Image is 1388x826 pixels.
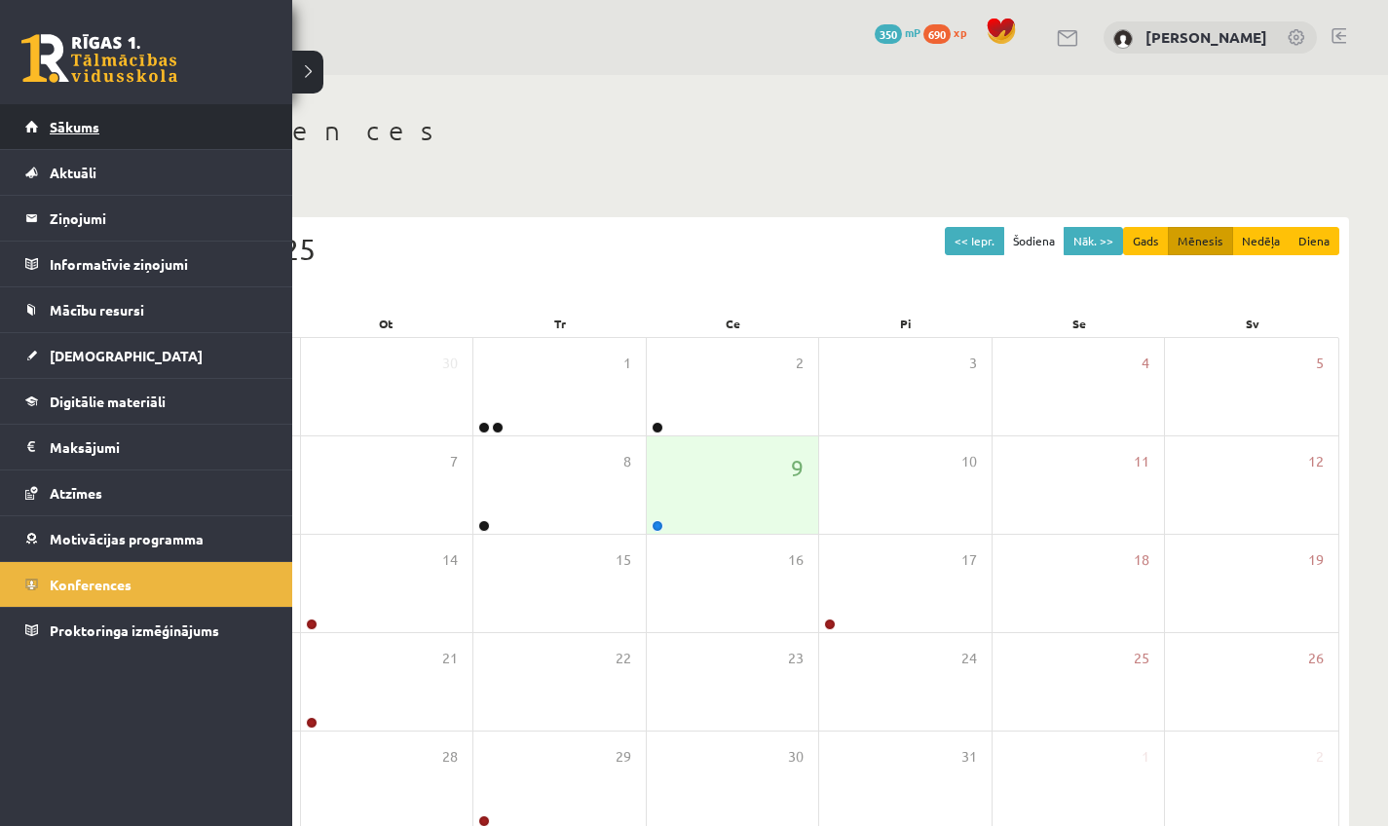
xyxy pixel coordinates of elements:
h1: Konferences [117,114,1349,147]
a: 690 xp [923,24,976,40]
span: 8 [623,451,631,472]
a: Ziņojumi [25,196,268,241]
span: Proktoringa izmēģinājums [50,621,219,639]
a: Informatīvie ziņojumi [25,242,268,286]
div: Oktobris 2025 [127,227,1339,271]
span: 22 [616,648,631,669]
span: 23 [788,648,804,669]
span: Digitālie materiāli [50,393,166,410]
div: Tr [473,310,647,337]
a: [PERSON_NAME] [1145,27,1267,47]
span: 18 [1134,549,1149,571]
span: 16 [788,549,804,571]
a: Digitālie materiāli [25,379,268,424]
span: 15 [616,549,631,571]
legend: Ziņojumi [50,196,268,241]
span: 12 [1308,451,1324,472]
span: 7 [450,451,458,472]
span: 1 [623,353,631,374]
button: Nāk. >> [1064,227,1123,255]
span: Atzīmes [50,484,102,502]
span: 24 [961,648,977,669]
a: Proktoringa izmēģinājums [25,608,268,653]
span: Konferences [50,576,131,593]
span: 5 [1316,353,1324,374]
a: 350 mP [875,24,920,40]
button: Mēnesis [1168,227,1233,255]
span: Aktuāli [50,164,96,181]
span: 690 [923,24,951,44]
legend: Informatīvie ziņojumi [50,242,268,286]
span: 2 [1316,746,1324,768]
a: Maksājumi [25,425,268,469]
button: Nedēļa [1232,227,1290,255]
span: 14 [442,549,458,571]
span: 2 [796,353,804,374]
span: 25 [1134,648,1149,669]
button: Diena [1289,227,1339,255]
span: 30 [442,353,458,374]
span: 3 [969,353,977,374]
img: Rūta Talle [1113,29,1133,49]
span: 26 [1308,648,1324,669]
span: 30 [788,746,804,768]
a: [DEMOGRAPHIC_DATA] [25,333,268,378]
span: xp [954,24,966,40]
div: Se [993,310,1166,337]
button: Šodiena [1003,227,1065,255]
span: 21 [442,648,458,669]
div: Ce [647,310,820,337]
button: Gads [1123,227,1169,255]
legend: Maksājumi [50,425,268,469]
span: 11 [1134,451,1149,472]
a: Konferences [25,562,268,607]
span: 28 [442,746,458,768]
span: 31 [961,746,977,768]
div: Sv [1166,310,1339,337]
span: 4 [1142,353,1149,374]
span: 19 [1308,549,1324,571]
span: 17 [961,549,977,571]
span: mP [905,24,920,40]
span: 9 [791,451,804,484]
span: 29 [616,746,631,768]
button: << Iepr. [945,227,1004,255]
span: 10 [961,451,977,472]
div: Ot [300,310,473,337]
span: [DEMOGRAPHIC_DATA] [50,347,203,364]
a: Atzīmes [25,470,268,515]
a: Rīgas 1. Tālmācības vidusskola [21,34,177,83]
a: Aktuāli [25,150,268,195]
span: 350 [875,24,902,44]
span: Sākums [50,118,99,135]
span: Mācību resursi [50,301,144,319]
a: Motivācijas programma [25,516,268,561]
a: Mācību resursi [25,287,268,332]
span: 1 [1142,746,1149,768]
a: Sākums [25,104,268,149]
div: Pi [819,310,993,337]
span: Motivācijas programma [50,530,204,547]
